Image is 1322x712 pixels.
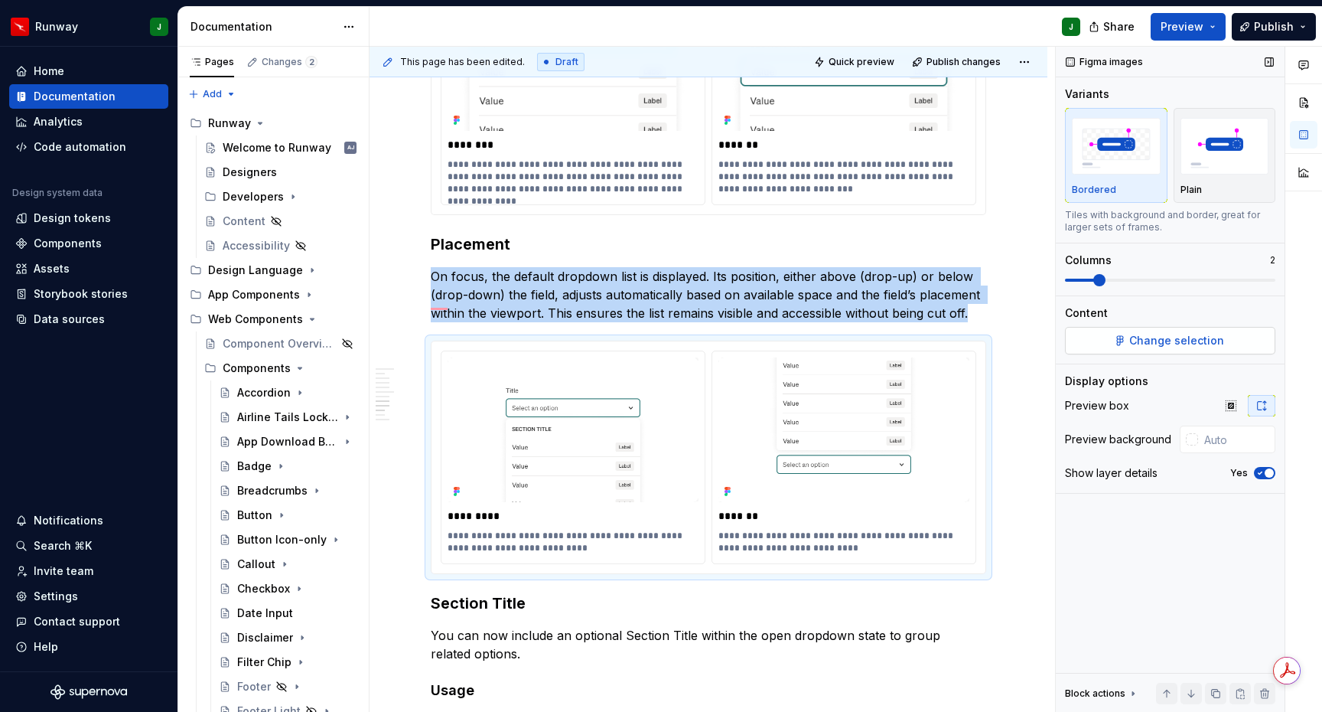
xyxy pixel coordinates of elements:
[1230,467,1248,479] label: Yes
[184,111,363,136] div: Runway
[305,56,317,68] span: 2
[213,503,363,527] a: Button
[1072,184,1116,196] p: Bordered
[1065,87,1109,102] div: Variants
[237,459,272,474] div: Badge
[1174,108,1276,203] button: placeholderPlain
[208,116,251,131] div: Runway
[223,165,277,180] div: Designers
[1180,184,1202,196] p: Plain
[1254,19,1294,34] span: Publish
[50,684,127,700] a: Supernova Logo
[1065,108,1167,203] button: placeholderBordered
[1065,327,1275,354] button: Change selection
[34,286,128,302] div: Storybook stories
[198,332,363,356] a: Component Overview
[9,534,168,558] button: Search ⌘K
[1161,19,1203,34] span: Preview
[1103,19,1135,34] span: Share
[237,630,293,645] div: Disclaimer
[1065,305,1108,321] div: Content
[1129,333,1224,348] span: Change selection
[1081,13,1145,41] button: Share
[1198,426,1275,453] input: Auto
[9,231,168,256] a: Components
[213,454,363,478] a: Badge
[34,211,111,226] div: Design tokens
[431,626,986,663] p: You can now include an optional Section Title within the open dropdown state to group related opt...
[34,639,58,655] div: Help
[213,552,363,576] a: Callout
[9,109,168,134] a: Analytics
[9,282,168,306] a: Storybook stories
[1065,253,1112,268] div: Columns
[1065,465,1158,481] div: Show layer details
[213,380,363,405] a: Accordion
[208,312,303,327] div: Web Components
[223,361,291,376] div: Components
[184,283,363,307] div: App Components
[213,576,363,601] a: Checkbox
[809,51,901,73] button: Quick preview
[34,563,93,579] div: Invite team
[1069,21,1073,33] div: J
[213,625,363,650] a: Disclaimer
[11,18,29,36] img: 6b187050-a3ed-48aa-8485-808e17fcee26.png
[198,234,363,258] a: Accessibility
[9,256,168,281] a: Assets
[9,59,168,83] a: Home
[34,261,70,276] div: Assets
[237,508,272,523] div: Button
[9,135,168,159] a: Code automation
[1065,374,1148,389] div: Display options
[237,385,291,400] div: Accordion
[184,307,363,332] div: Web Components
[213,405,363,429] a: Airline Tails Lockup
[198,185,363,209] div: Developers
[347,140,354,155] div: AJ
[9,508,168,533] button: Notifications
[35,19,78,34] div: Runway
[34,614,120,629] div: Contact support
[1065,432,1171,447] div: Preview background
[926,56,1001,68] span: Publish changes
[3,10,174,43] button: RunwayJ
[213,527,363,552] a: Button Icon-only
[237,679,271,694] div: Footer
[34,312,105,327] div: Data sources
[198,209,363,234] a: Content
[208,263,303,278] div: Design Language
[184,258,363,283] div: Design Language
[34,114,83,129] div: Analytics
[262,56,317,68] div: Changes
[198,356,363,380] div: Components
[9,307,168,332] a: Data sources
[9,206,168,230] a: Design tokens
[555,56,578,68] span: Draft
[34,236,102,251] div: Components
[223,189,284,204] div: Developers
[1065,398,1129,413] div: Preview box
[203,88,222,100] span: Add
[1232,13,1316,41] button: Publish
[213,601,363,625] a: Date Input
[34,64,64,79] div: Home
[34,589,78,604] div: Settings
[34,538,92,554] div: Search ⌘K
[431,593,986,614] h3: Section Title
[829,56,894,68] span: Quick preview
[208,287,300,302] div: App Components
[34,89,116,104] div: Documentation
[237,655,291,670] div: Filter Chip
[237,410,338,425] div: Airline Tails Lockup
[9,635,168,659] button: Help
[157,21,161,33] div: J
[1270,254,1275,266] p: 2
[34,139,126,155] div: Code automation
[9,559,168,583] a: Invite team
[190,19,335,34] div: Documentation
[431,267,986,322] p: On focus, the default dropdown list is displayed. Its position, either above (drop-up) or below (...
[1065,683,1139,704] div: Block actions
[213,674,363,699] a: Footer
[12,187,103,199] div: Design system data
